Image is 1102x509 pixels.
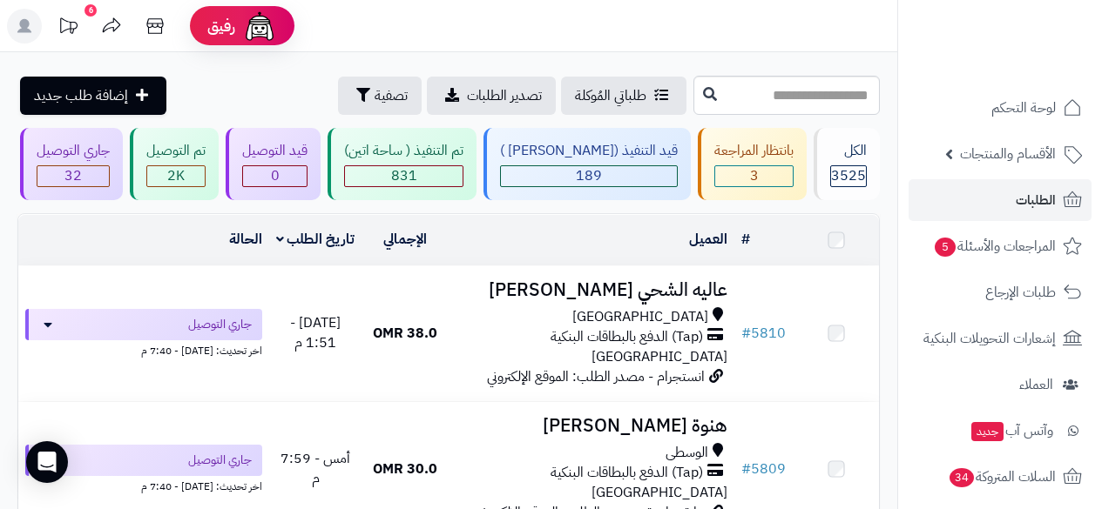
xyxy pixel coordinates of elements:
[741,229,750,250] a: #
[1019,372,1053,397] span: العملاء
[985,280,1056,305] span: طلبات الإرجاع
[970,419,1053,443] span: وآتس آب
[427,77,556,115] a: تصدير الطلبات
[689,229,727,250] a: العميل
[572,307,708,327] span: [GEOGRAPHIC_DATA]
[933,234,1056,258] span: المراجعات والأسئلة
[344,141,463,161] div: تم التنفيذ ( ساحة اتين)
[923,326,1056,351] span: إشعارات التحويلات البنكية
[741,459,786,479] a: #5809
[373,459,437,479] span: 30.0 OMR
[1016,188,1056,212] span: الطلبات
[34,85,128,106] span: إضافة طلب جديد
[935,238,956,257] span: 5
[960,142,1056,166] span: الأقسام والمنتجات
[222,128,324,200] a: قيد التوصيل 0
[25,476,262,494] div: اخر تحديث: [DATE] - 7:40 م
[909,456,1092,498] a: السلات المتروكة34
[487,366,705,387] span: انستجرام - مصدر الطلب: الموقع الإلكتروني
[948,465,1056,489] span: السلات المتروكة
[324,128,480,200] a: تم التنفيذ ( ساحة اتين) 831
[338,77,422,115] button: تصفية
[271,165,280,186] span: 0
[480,128,694,200] a: قيد التنفيذ ([PERSON_NAME] ) 189
[909,410,1092,452] a: وآتس آبجديد
[909,364,1092,405] a: العملاء
[126,128,222,200] a: تم التوصيل 2K
[741,459,751,479] span: #
[694,128,810,200] a: بانتظار المراجعة 3
[909,225,1092,267] a: المراجعات والأسئلة5
[666,443,708,463] span: الوسطى
[551,327,703,347] span: (Tap) الدفع بالبطاقات البنكية
[188,452,252,469] span: جاري التوصيل
[37,141,110,161] div: جاري التوصيل
[984,46,1085,83] img: logo-2.png
[242,9,277,44] img: ai-face.png
[592,482,727,503] span: [GEOGRAPHIC_DATA]
[741,323,786,344] a: #5810
[345,166,463,186] div: 831
[551,463,703,483] span: (Tap) الدفع بالبطاقات البنكية
[188,316,252,333] span: جاري التوصيل
[500,141,678,161] div: قيد التنفيذ ([PERSON_NAME] )
[391,165,417,186] span: 831
[46,9,90,48] a: تحديثات المنصة
[64,165,82,186] span: 32
[909,179,1092,221] a: الطلبات
[576,165,602,186] span: 189
[575,85,646,106] span: طلباتي المُوكلة
[971,422,1004,441] span: جديد
[467,85,542,106] span: تصدير الطلبات
[909,87,1092,129] a: لوحة التحكم
[242,141,308,161] div: قيد التوصيل
[383,229,427,250] a: الإجمالي
[25,340,262,358] div: اخر تحديث: [DATE] - 7:40 م
[375,85,408,106] span: تصفية
[85,4,97,17] div: 6
[20,77,166,115] a: إضافة طلب جديد
[714,141,794,161] div: بانتظار المراجعة
[991,96,1056,120] span: لوحة التحكم
[290,312,341,353] span: [DATE] - 1:51 م
[167,165,185,186] span: 2K
[207,16,235,37] span: رفيق
[26,441,68,483] div: Open Intercom Messenger
[243,166,307,186] div: 0
[750,165,759,186] span: 3
[455,280,727,300] h3: عاليه الشحي [PERSON_NAME]
[17,128,126,200] a: جاري التوصيل 32
[373,323,437,344] span: 38.0 OMR
[741,323,751,344] span: #
[146,141,206,161] div: تم التوصيل
[592,346,727,367] span: [GEOGRAPHIC_DATA]
[561,77,686,115] a: طلباتي المُوكلة
[501,166,677,186] div: 189
[810,128,883,200] a: الكل3525
[830,141,867,161] div: الكل
[37,166,109,186] div: 32
[229,229,262,250] a: الحالة
[455,416,727,436] h3: هنوة [PERSON_NAME]
[909,318,1092,359] a: إشعارات التحويلات البنكية
[950,468,974,487] span: 34
[276,229,355,250] a: تاريخ الطلب
[715,166,793,186] div: 3
[831,165,866,186] span: 3525
[147,166,205,186] div: 2025
[281,448,350,489] span: أمس - 7:59 م
[909,271,1092,313] a: طلبات الإرجاع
